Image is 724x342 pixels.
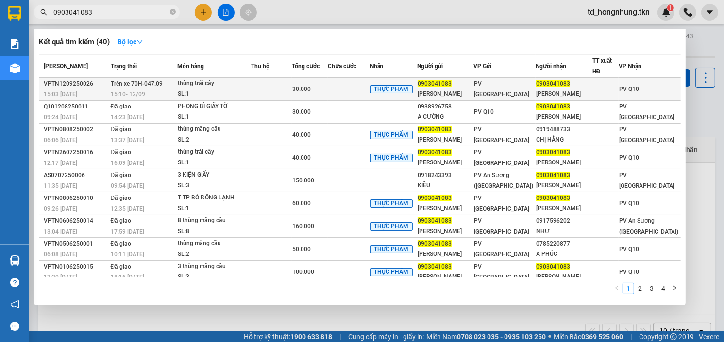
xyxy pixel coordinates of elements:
span: 0903041083 [418,80,452,87]
div: SL: 1 [178,158,251,168]
div: [PERSON_NAME] [418,158,473,168]
span: PV [GEOGRAPHIC_DATA] [474,263,529,281]
span: 09:26 [DATE] [44,205,77,212]
span: 16:09 [DATE] [111,160,144,166]
div: 8 thùng mãng cầu [178,216,251,226]
div: thùng mãng cầu [178,238,251,249]
div: VPTN0106250015 [44,262,108,272]
span: 06:06 [DATE] [44,137,77,144]
a: 1 [623,283,634,294]
li: Next Page [669,283,681,294]
span: 0903041083 [418,195,452,201]
span: THỰC PHẨM [370,222,413,231]
span: 06:08 [DATE] [44,251,77,258]
span: 09:54 [DATE] [111,182,144,189]
span: 13:37 [DATE] [111,137,144,144]
span: left [614,285,620,291]
span: 0903041083 [536,80,570,87]
button: left [611,283,623,294]
span: 50.000 [292,246,311,252]
span: THỰC PHẨM [370,268,413,277]
span: VP Gửi [473,63,491,70]
span: PV Q10 [619,154,639,161]
span: 160.000 [292,223,314,230]
div: CHỊ HẰNG [536,135,592,145]
span: 0903041083 [536,172,570,179]
div: [PERSON_NAME] [536,89,592,99]
span: Người gửi [417,63,443,70]
span: PV [GEOGRAPHIC_DATA] [474,149,529,166]
span: 12:35 [DATE] [111,205,144,212]
span: 13:04 [DATE] [44,228,77,235]
span: THỰC PHẨM [370,154,413,162]
span: PV Q10 [619,246,639,252]
div: VPTN1209250026 [44,79,108,89]
div: 0785220877 [536,239,592,249]
span: 11:35 [DATE] [44,182,77,189]
span: 0903041083 [418,240,452,247]
span: message [10,322,19,331]
div: NHƯ [536,226,592,236]
span: right [672,285,678,291]
div: A CƯỜNG [418,112,473,122]
span: Trạng thái [111,63,137,70]
span: 0903041083 [418,217,452,224]
span: 15:03 [DATE] [44,91,77,98]
span: 13:30 [DATE] [44,274,77,281]
span: Đã giao [111,172,132,179]
div: thùng mãng cầu [178,124,251,135]
img: warehouse-icon [10,63,20,73]
div: T TP BÒ ĐÔNG LẠNH [178,193,251,203]
span: 100.000 [292,269,314,275]
span: PV An Sương ([GEOGRAPHIC_DATA]) [619,217,678,235]
span: THỰC PHẨM [370,199,413,208]
span: PV Q10 [619,86,639,92]
span: close-circle [170,9,176,15]
img: solution-icon [10,39,20,49]
div: VPTN0808250002 [44,125,108,135]
div: KIỀU [418,180,473,191]
span: 0903041083 [536,149,570,156]
span: 10:11 [DATE] [111,251,144,258]
div: [PERSON_NAME] [418,89,473,99]
span: PV [GEOGRAPHIC_DATA] [619,126,674,144]
a: 3 [646,283,657,294]
span: Người nhận [536,63,566,70]
li: 4 [657,283,669,294]
span: Thu hộ [251,63,269,70]
div: Q101208250011 [44,102,108,112]
strong: Bộ lọc [118,38,143,46]
span: Đã giao [111,103,132,110]
span: Món hàng [177,63,204,70]
span: 40.000 [292,131,311,138]
span: THỰC PHẨM [370,85,413,94]
a: 2 [635,283,645,294]
span: PV [GEOGRAPHIC_DATA] [619,172,674,189]
span: Đã giao [111,149,132,156]
span: PV Q10 [619,269,639,275]
div: SL: 1 [178,89,251,100]
span: 150.000 [292,177,314,184]
div: SL: 3 [178,272,251,283]
span: 14:23 [DATE] [111,114,144,121]
span: THỰC PHẨM [370,245,413,254]
span: 18:16 [DATE] [111,274,144,281]
span: TT xuất HĐ [592,57,612,75]
span: THỰC PHẨM [370,131,413,140]
span: question-circle [10,278,19,287]
div: [PERSON_NAME] [536,272,592,282]
span: notification [10,300,19,309]
div: 0919488733 [536,125,592,135]
span: Đã giao [111,263,132,270]
span: Nhãn [370,63,384,70]
div: [PERSON_NAME] [418,135,473,145]
span: Trên xe 70H-047.09 [111,80,163,87]
div: SL: 2 [178,135,251,145]
span: 12:17 [DATE] [44,160,77,166]
span: PV Q10 [474,108,494,115]
span: 0903041083 [536,263,570,270]
a: 4 [658,283,669,294]
span: PV [GEOGRAPHIC_DATA] [474,217,529,235]
span: [PERSON_NAME] [44,63,88,70]
div: [PERSON_NAME] [536,158,592,168]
